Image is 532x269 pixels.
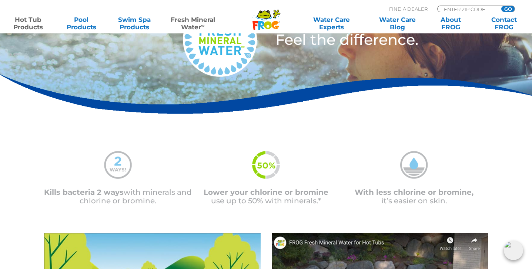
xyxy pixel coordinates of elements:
img: mineral-water-less-chlorine [400,151,428,179]
a: Water CareExperts [298,16,365,31]
h3: Feel the difference. [275,32,488,47]
input: Zip Code Form [443,6,493,12]
input: GO [501,6,515,12]
span: With less chlorine or bromine, [355,188,474,197]
a: PoolProducts [61,16,102,31]
img: openIcon [504,241,523,260]
a: AboutFROG [430,16,472,31]
p: it’s easier on skin. [340,188,488,205]
p: use up to 50% with minerals.* [192,188,340,205]
p: with minerals and chlorine or bromine. [44,188,192,205]
span: Lower your chlorine or bromine [204,188,328,197]
img: mineral-water-2-ways [104,151,132,179]
p: Find A Dealer [389,6,428,12]
a: Water CareBlog [377,16,418,31]
sup: ∞ [201,23,204,28]
span: Kills bacteria 2 ways [44,188,124,197]
a: Hot TubProducts [7,16,49,31]
img: fresh-mineral-water-logo-medium [183,3,257,77]
img: fmw-50percent-icon [252,151,280,179]
a: Fresh MineralWater∞ [167,16,219,31]
a: ContactFROG [483,16,525,31]
a: Swim SpaProducts [114,16,155,31]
